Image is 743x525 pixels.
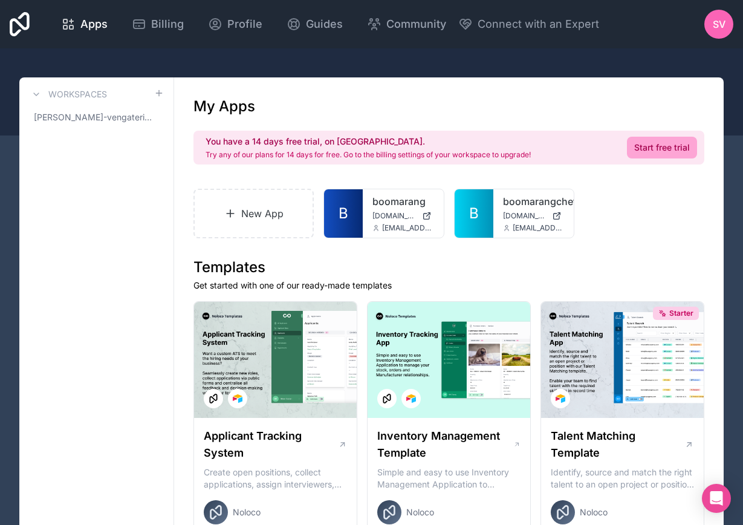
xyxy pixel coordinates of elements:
[306,16,343,33] span: Guides
[29,87,107,102] a: Workspaces
[406,506,434,518] span: Noloco
[122,11,193,37] a: Billing
[151,16,184,33] span: Billing
[34,111,154,123] span: [PERSON_NAME]-vengateri-workspace
[503,211,564,221] a: [DOMAIN_NAME]
[458,16,599,33] button: Connect with an Expert
[702,484,731,513] div: Open Intercom Messenger
[551,428,684,461] h1: Talent Matching Template
[469,204,479,223] span: B
[198,11,272,37] a: Profile
[339,204,348,223] span: B
[503,194,564,209] a: boomarangchefos
[233,394,242,403] img: Airtable Logo
[277,11,352,37] a: Guides
[377,428,513,461] h1: Inventory Management Template
[206,150,531,160] p: Try any of our plans for 14 days for free. Go to the billing settings of your workspace to upgrade!
[372,211,417,221] span: [DOMAIN_NAME]
[193,279,704,292] p: Get started with one of our ready-made templates
[372,194,433,209] a: boomarang
[580,506,608,518] span: Noloco
[556,394,565,403] img: Airtable Logo
[386,16,446,33] span: Community
[627,137,697,158] a: Start free trial
[206,135,531,148] h2: You have a 14 days free trial, on [GEOGRAPHIC_DATA].
[382,223,433,233] span: [EMAIL_ADDRESS][DOMAIN_NAME]
[204,428,338,461] h1: Applicant Tracking System
[193,189,314,238] a: New App
[193,258,704,277] h1: Templates
[551,466,694,491] p: Identify, source and match the right talent to an open project or position with our Talent Matchi...
[503,211,547,221] span: [DOMAIN_NAME]
[406,394,416,403] img: Airtable Logo
[227,16,262,33] span: Profile
[51,11,117,37] a: Apps
[372,211,433,221] a: [DOMAIN_NAME]
[48,88,107,100] h3: Workspaces
[669,308,693,318] span: Starter
[80,16,108,33] span: Apps
[455,189,493,238] a: B
[193,97,255,116] h1: My Apps
[29,106,164,128] a: [PERSON_NAME]-vengateri-workspace
[713,17,725,31] span: sv
[478,16,599,33] span: Connect with an Expert
[357,11,456,37] a: Community
[324,189,363,238] a: B
[233,506,261,518] span: Noloco
[377,466,521,491] p: Simple and easy to use Inventory Management Application to manage your stock, orders and Manufact...
[513,223,564,233] span: [EMAIL_ADDRESS][DOMAIN_NAME]
[204,466,347,491] p: Create open positions, collect applications, assign interviewers, centralise candidate feedback a...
